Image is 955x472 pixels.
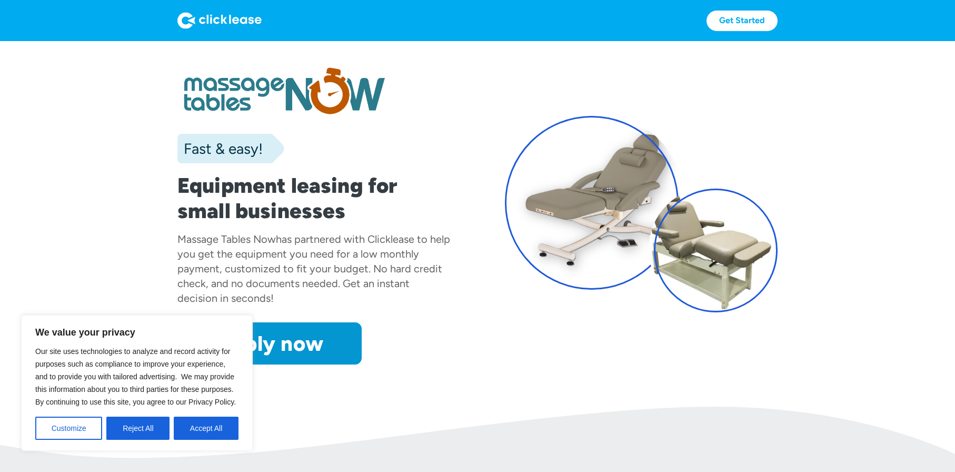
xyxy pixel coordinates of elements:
div: Fast & easy! [177,138,263,159]
button: Customize [35,417,102,440]
span: Our site uses technologies to analyze and record activity for purposes such as compliance to impr... [35,347,236,406]
p: We value your privacy [35,326,238,339]
a: Get Started [707,11,778,31]
div: Massage Tables Now [177,233,276,245]
button: Reject All [106,417,170,440]
div: We value your privacy [21,315,253,451]
div: has partnered with Clicklease to help you get the equipment you need for a low monthly payment, c... [177,233,450,304]
img: Logo [177,12,262,29]
button: Accept All [174,417,238,440]
a: Apply now [177,322,362,365]
h1: Equipment leasing for small businesses [177,173,450,223]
